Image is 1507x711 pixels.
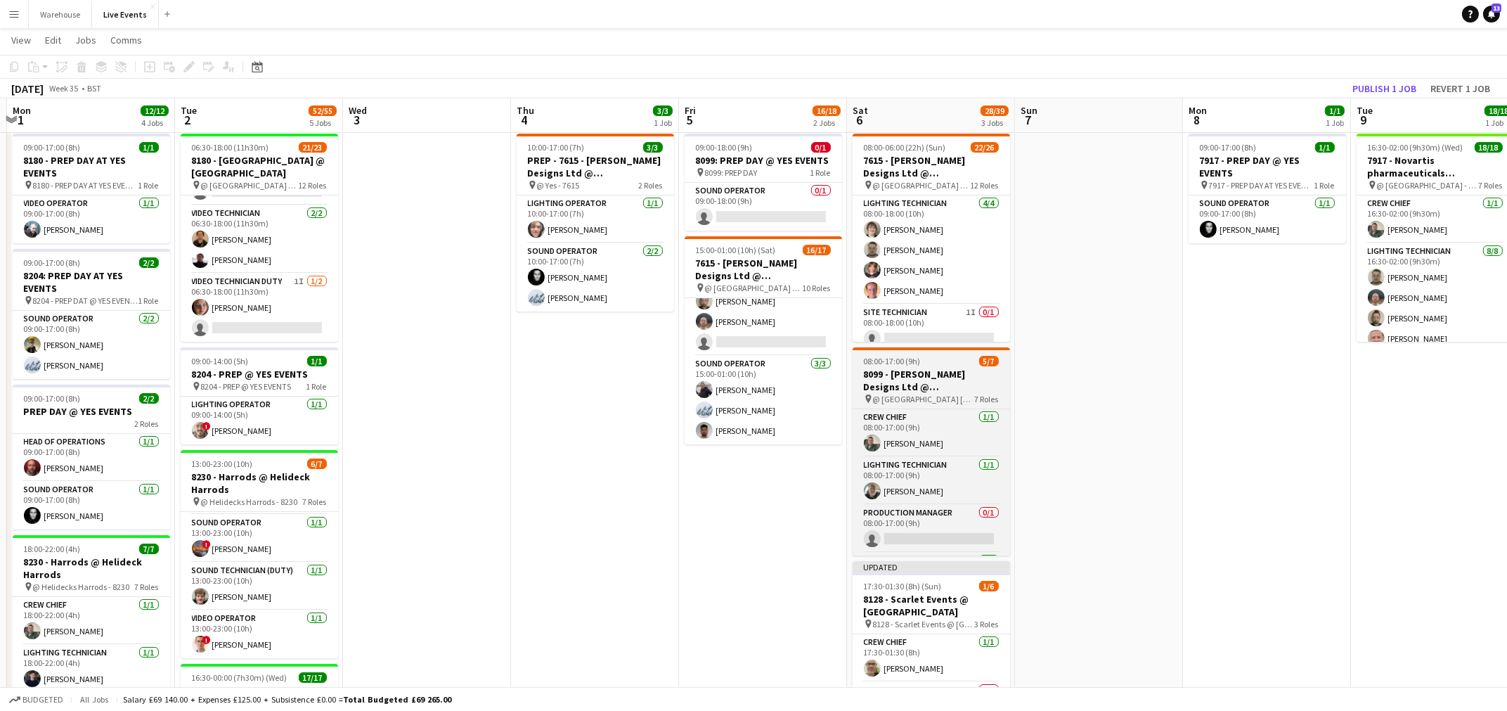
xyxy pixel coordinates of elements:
app-card-role: Crew Chief1/118:00-22:00 (4h)[PERSON_NAME] [13,597,170,645]
h3: 8099 - [PERSON_NAME] Designs Ltd @ [GEOGRAPHIC_DATA] [853,368,1010,393]
span: 8180 - PREP DAY AT YES EVENTS [33,180,138,191]
button: Warehouse [29,1,92,28]
app-card-role: Video Operator1/109:00-17:00 (8h)[PERSON_NAME] [13,196,170,243]
span: 8099: PREP DAY [705,167,758,178]
span: View [11,34,31,46]
span: 2 [179,112,197,128]
app-job-card: 09:00-17:00 (8h)1/17917 - PREP DAY @ YES EVENTS 7917 - PREP DAY AT YES EVENTS1 RoleSound Operator... [1189,134,1346,243]
span: 3 Roles [975,619,999,629]
span: 17:30-01:30 (8h) (Sun) [864,581,942,591]
span: @ [GEOGRAPHIC_DATA] - 7917 [1377,180,1479,191]
span: 12 Roles [971,180,999,191]
span: 09:00-17:00 (8h) [24,393,81,404]
div: Updated [853,561,1010,572]
span: Sun [1021,104,1037,117]
div: 2 Jobs [813,117,840,128]
a: Jobs [70,31,102,49]
a: Comms [105,31,148,49]
span: 15:00-01:00 (10h) (Sat) [696,245,776,255]
span: 16:30-02:00 (9h30m) (Wed) [1368,142,1463,153]
span: 1 Role [1314,180,1335,191]
app-card-role: Crew Chief1/117:30-01:30 (8h)[PERSON_NAME] [853,634,1010,682]
app-job-card: 09:00-18:00 (9h)0/18099: PREP DAY @ YES EVENTS 8099: PREP DAY1 RoleSound Operator0/109:00-18:00 (9h) [685,134,842,231]
span: ! [202,540,211,549]
app-card-role: Video Technician Duty1I1/206:30-18:00 (11h30m)[PERSON_NAME] [181,274,338,342]
h3: 8230 - Harrods @ Helideck Harrods [13,556,170,581]
span: 13 [1492,4,1501,13]
app-job-card: 06:30-18:00 (11h30m)21/238180 - [GEOGRAPHIC_DATA] @ [GEOGRAPHIC_DATA] @ [GEOGRAPHIC_DATA] - 81801... [181,134,338,342]
span: 10 Roles [803,283,831,293]
h3: 8180 - PREP DAY AT YES EVENTS [13,154,170,179]
h3: 7917 - PREP DAY @ YES EVENTS [1189,154,1346,179]
div: 09:00-17:00 (8h)2/28204: PREP DAY AT YES EVENTS 8204 - PREP DAT @ YES EVENTS1 RoleSound Operator2... [13,249,170,379]
h3: 8204 - Some Bright Spark @ National Gallery [181,684,338,710]
span: 1/1 [1325,105,1345,116]
span: 17/17 [299,672,327,683]
h3: 7615 - [PERSON_NAME] Designs Ltd @ [GEOGRAPHIC_DATA] [685,257,842,282]
span: Tue [1357,104,1373,117]
app-card-role: Lighting Technician1/108:00-17:00 (9h)[PERSON_NAME] [853,457,1010,505]
span: 7 Roles [975,394,999,404]
span: 09:00-17:00 (8h) [24,142,81,153]
span: Mon [1189,104,1207,117]
span: @ [GEOGRAPHIC_DATA] - 7615 [705,283,803,293]
span: 6/7 [307,459,327,469]
span: Comms [110,34,142,46]
div: 3 Jobs [981,117,1008,128]
span: 8128 - Scarlet Events @ [GEOGRAPHIC_DATA] [873,619,975,629]
app-job-card: 08:00-06:00 (22h) (Sun)22/267615 - [PERSON_NAME] Designs Ltd @ [GEOGRAPHIC_DATA] @ [GEOGRAPHIC_DA... [853,134,1010,342]
span: Tue [181,104,197,117]
span: 2/2 [139,393,159,404]
span: @ Yes - 7615 [537,180,580,191]
app-card-role: Site Technician2/315:00-01:00 (10h)[PERSON_NAME][PERSON_NAME] [685,267,842,356]
app-card-role: Site Technician1I0/108:00-18:00 (10h) [853,305,1010,352]
div: 09:00-17:00 (8h)2/2PREP DAY @ YES EVENTS2 RolesHead of Operations1/109:00-17:00 (8h)[PERSON_NAME]... [13,385,170,530]
a: View [6,31,37,49]
app-job-card: 09:00-14:00 (5h)1/18204 - PREP @ YES EVENTS 8204 - PREP @ YES EVENTS1 RoleLighting Operator1/109:... [181,347,338,444]
div: 1 Job [1326,117,1344,128]
h3: PREP - 7615 - [PERSON_NAME] Designs Ltd @ [GEOGRAPHIC_DATA] [517,154,674,179]
span: @ [GEOGRAPHIC_DATA] [GEOGRAPHIC_DATA] - 8099 [873,394,975,404]
span: 7 Roles [135,582,159,592]
span: 1 Role [306,381,327,392]
span: 16/18 [813,105,841,116]
span: 3/3 [643,142,663,153]
span: 1 Role [138,295,159,306]
span: 4 [515,112,534,128]
span: 06:30-18:00 (11h30m) [192,142,269,153]
app-card-role: Production Manager0/108:00-17:00 (9h) [853,505,1010,553]
span: Edit [45,34,61,46]
div: Salary £69 140.00 + Expenses £125.00 + Subsistence £0.00 = [123,694,451,705]
div: 1 Job [654,117,672,128]
div: 5 Jobs [309,117,336,128]
app-job-card: 10:00-17:00 (7h)3/3PREP - 7615 - [PERSON_NAME] Designs Ltd @ [GEOGRAPHIC_DATA] @ Yes - 76152 Role... [517,134,674,312]
span: 7 Roles [303,497,327,507]
div: [DATE] [11,82,44,96]
span: 1/1 [1315,142,1335,153]
app-job-card: 15:00-01:00 (10h) (Sat)16/177615 - [PERSON_NAME] Designs Ltd @ [GEOGRAPHIC_DATA] @ [GEOGRAPHIC_DA... [685,236,842,444]
span: 28/39 [981,105,1009,116]
span: 7/7 [139,544,159,554]
h3: PREP DAY @ YES EVENTS [13,405,170,418]
app-card-role: Head of Operations1/109:00-17:00 (8h)[PERSON_NAME] [13,434,170,482]
span: 09:00-17:00 (8h) [1200,142,1257,153]
span: 12/12 [141,105,169,116]
span: @ Helidecks Harrods - 8230 [33,582,130,592]
span: 5/7 [979,356,999,366]
div: 08:00-17:00 (9h)5/78099 - [PERSON_NAME] Designs Ltd @ [GEOGRAPHIC_DATA] @ [GEOGRAPHIC_DATA] [GEOG... [853,347,1010,556]
app-card-role: Sound Operator1/113:00-23:00 (10h)![PERSON_NAME] [181,515,338,563]
h3: 8128 - Scarlet Events @ [GEOGRAPHIC_DATA] [853,593,1010,618]
span: @ [GEOGRAPHIC_DATA] - 8180 [201,180,299,191]
span: 0/1 [811,142,831,153]
span: 2/2 [139,257,159,268]
button: Publish 1 job [1347,79,1422,98]
span: 3/3 [653,105,673,116]
span: ! [202,636,211,644]
span: All jobs [77,694,111,705]
h3: 8204: PREP DAY AT YES EVENTS [13,269,170,295]
app-card-role: Sound Operator1/109:00-17:00 (8h)[PERSON_NAME] [1189,196,1346,243]
h3: 8230 - Harrods @ Helideck Harrods [181,470,338,496]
